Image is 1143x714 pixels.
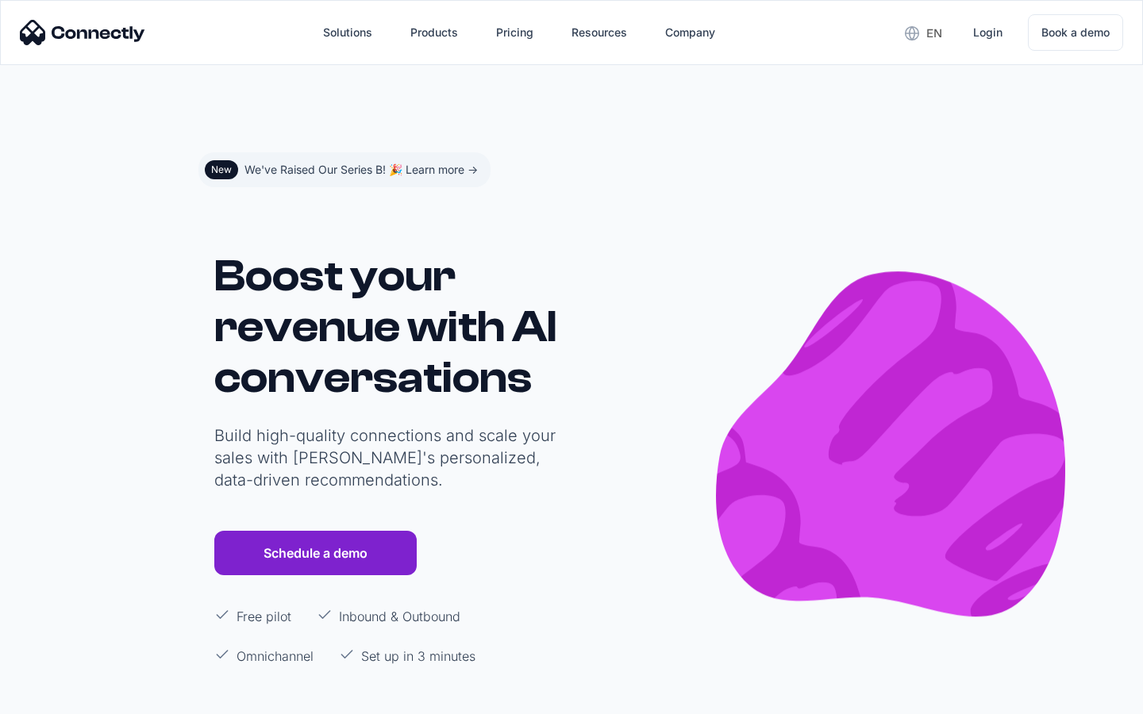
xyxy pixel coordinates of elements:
div: New [211,163,232,176]
div: Login [973,21,1003,44]
img: Connectly Logo [20,20,145,45]
div: Products [398,13,471,52]
div: Solutions [323,21,372,44]
h1: Boost your revenue with AI conversations [214,251,564,403]
div: Products [410,21,458,44]
div: Company [652,13,728,52]
p: Build high-quality connections and scale your sales with [PERSON_NAME]'s personalized, data-drive... [214,424,564,491]
div: Solutions [310,13,385,52]
div: We've Raised Our Series B! 🎉 Learn more -> [244,159,478,181]
a: NewWe've Raised Our Series B! 🎉 Learn more -> [198,152,491,187]
a: Login [960,13,1015,52]
p: Inbound & Outbound [339,607,460,626]
div: en [892,21,954,44]
div: Resources [571,21,627,44]
aside: Language selected: English [16,685,95,708]
a: Schedule a demo [214,531,417,575]
div: Pricing [496,21,533,44]
p: Set up in 3 minutes [361,647,475,666]
a: Book a demo [1028,14,1123,51]
p: Free pilot [237,607,291,626]
div: Company [665,21,715,44]
div: en [926,22,942,44]
p: Omnichannel [237,647,314,666]
a: Pricing [483,13,546,52]
div: Resources [559,13,640,52]
ul: Language list [32,686,95,708]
